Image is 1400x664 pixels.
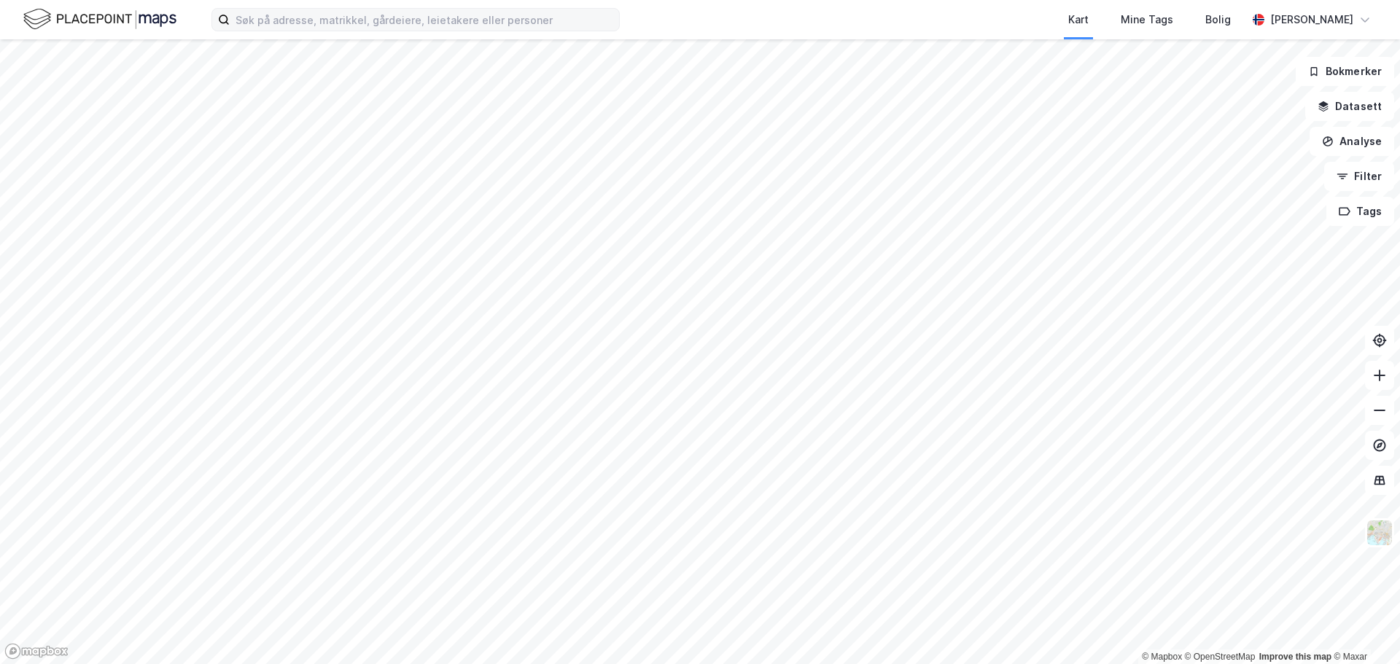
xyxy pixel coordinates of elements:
iframe: Chat Widget [1327,594,1400,664]
img: logo.f888ab2527a4732fd821a326f86c7f29.svg [23,7,176,32]
div: Bolig [1205,11,1231,28]
div: Kontrollprogram for chat [1327,594,1400,664]
input: Søk på adresse, matrikkel, gårdeiere, leietakere eller personer [230,9,619,31]
div: Mine Tags [1121,11,1173,28]
div: [PERSON_NAME] [1270,11,1353,28]
div: Kart [1068,11,1089,28]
